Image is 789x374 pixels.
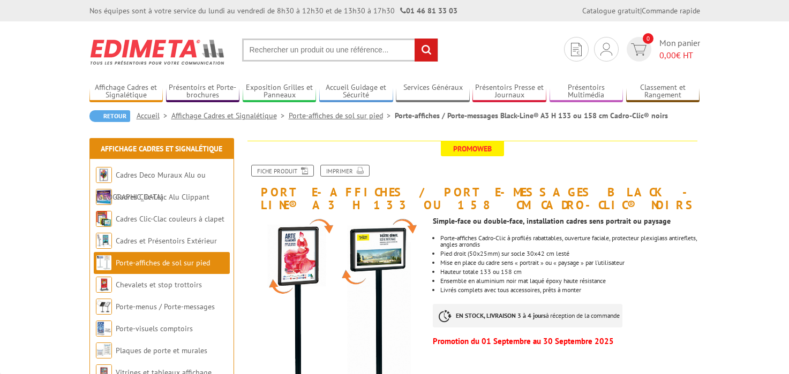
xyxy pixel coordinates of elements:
li: Mise en place du cadre sens « portrait » ou « paysage » par l’utilisateur [440,259,700,266]
a: Affichage Cadres et Signalétique [101,144,222,154]
strong: Simple-face ou double-face, installation cadres sens portrait ou paysage [433,216,671,226]
a: Chevalets et stop trottoirs [116,280,202,289]
a: Fiche produit [251,165,314,177]
span: Promoweb [441,141,504,156]
a: Retour [89,110,130,122]
img: Porte-visuels comptoirs [96,320,112,337]
span: 0,00 [659,50,676,60]
p: Pied droit (50x25mm) sur socle 30x42 cm lesté [440,250,700,257]
strong: 01 46 81 33 03 [400,6,457,16]
img: devis rapide [571,43,582,56]
img: Cadres Clic-Clac couleurs à clapet [96,211,112,227]
img: Plaques de porte et murales [96,342,112,358]
li: Porte-affiches / Porte-messages Black-Line® A3 H 133 ou 158 cm Cadro-Clic® noirs [395,110,668,121]
a: Cadres Clic-Clac couleurs à clapet [116,214,224,224]
a: Commande rapide [642,6,700,16]
a: Présentoirs Presse et Journaux [472,83,546,101]
a: Présentoirs Multimédia [550,83,623,101]
a: Exposition Grilles et Panneaux [243,83,317,101]
li: Ensemble en aluminium noir mat laqué époxy haute résistance [440,278,700,284]
a: Cadres Clic-Clac Alu Clippant [116,192,209,202]
img: Cadres et Présentoirs Extérieur [96,233,112,249]
div: Nos équipes sont à votre service du lundi au vendredi de 8h30 à 12h30 et de 13h30 à 17h30 [89,5,457,16]
a: Porte-affiches de sol sur pied [289,111,395,120]
a: devis rapide 0 Mon panier 0,00€ HT [624,37,700,62]
a: Services Généraux [396,83,470,101]
img: Chevalets et stop trottoirs [96,277,112,293]
img: Edimeta [89,32,226,72]
a: Accueil [137,111,171,120]
img: devis rapide [631,43,647,56]
a: Imprimer [320,165,370,177]
p: Promotion du 01 Septembre au 30 Septembre 2025 [433,338,700,345]
img: Cadres Deco Muraux Alu ou Bois [96,167,112,183]
span: 0 [643,33,653,44]
a: Porte-menus / Porte-messages [116,302,215,311]
a: Affichage Cadres et Signalétique [171,111,289,120]
p: à réception de la commande [433,304,622,327]
p: Hauteur totale 133 ou 158 cm [440,269,700,275]
li: Porte-affiches Cadro-Clic à profilés rabattables, ouverture faciale, protecteur plexiglass antire... [440,235,700,248]
a: Affichage Cadres et Signalétique [89,83,163,101]
strong: EN STOCK, LIVRAISON 3 à 4 jours [456,311,546,319]
a: Catalogue gratuit [582,6,640,16]
span: € HT [659,49,700,62]
a: Classement et Rangement [626,83,700,101]
input: Rechercher un produit ou une référence... [242,39,438,62]
a: Plaques de porte et murales [116,346,207,355]
a: Cadres et Présentoirs Extérieur [116,236,217,246]
img: Porte-menus / Porte-messages [96,299,112,315]
a: Présentoirs et Porte-brochures [166,83,240,101]
input: rechercher [415,39,438,62]
li: Livrés complets avec tous accessoires, prêts à monter [440,287,700,293]
a: Accueil Guidage et Sécurité [319,83,393,101]
a: Cadres Deco Muraux Alu ou [GEOGRAPHIC_DATA] [96,170,206,202]
div: | [582,5,700,16]
span: Mon panier [659,37,700,62]
a: Porte-affiches de sol sur pied [116,258,210,268]
a: Porte-visuels comptoirs [116,324,193,333]
img: Porte-affiches de sol sur pied [96,255,112,271]
img: devis rapide [600,43,612,56]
